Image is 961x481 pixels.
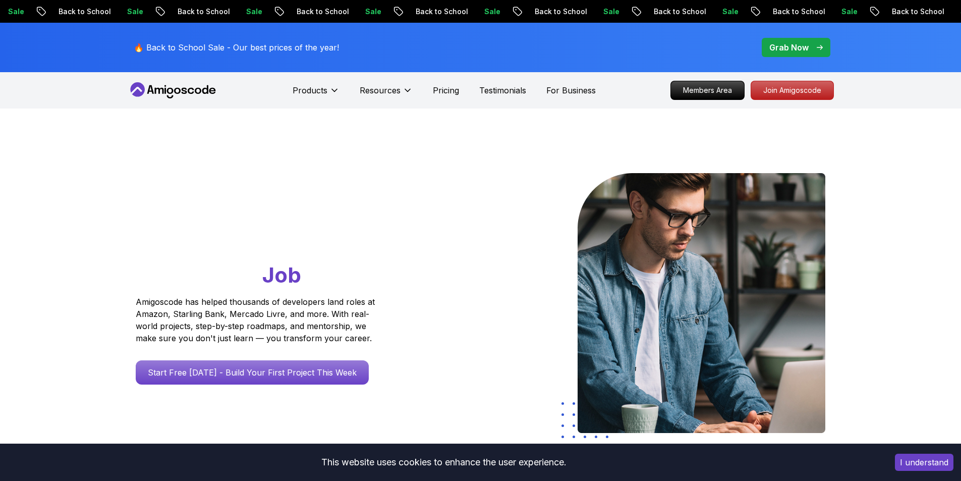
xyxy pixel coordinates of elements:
[293,84,327,96] p: Products
[594,7,627,17] p: Sale
[168,7,237,17] p: Back to School
[356,7,388,17] p: Sale
[136,173,414,290] h1: Go From Learning to Hired: Master Java, Spring Boot & Cloud Skills That Get You the
[293,84,340,104] button: Products
[49,7,118,17] p: Back to School
[883,7,951,17] p: Back to School
[475,7,507,17] p: Sale
[578,173,825,433] img: hero
[433,84,459,96] a: Pricing
[751,81,834,100] a: Join Amigoscode
[769,41,809,54] p: Grab Now
[118,7,150,17] p: Sale
[8,451,880,473] div: This website uses cookies to enhance the user experience.
[479,84,526,96] a: Testimonials
[134,41,339,54] p: 🔥 Back to School Sale - Our best prices of the year!
[546,84,596,96] a: For Business
[262,262,301,288] span: Job
[360,84,413,104] button: Resources
[407,7,475,17] p: Back to School
[671,81,744,99] p: Members Area
[360,84,401,96] p: Resources
[751,81,833,99] p: Join Amigoscode
[670,81,745,100] a: Members Area
[136,360,369,385] a: Start Free [DATE] - Build Your First Project This Week
[832,7,865,17] p: Sale
[764,7,832,17] p: Back to School
[136,296,378,344] p: Amigoscode has helped thousands of developers land roles at Amazon, Starling Bank, Mercado Livre,...
[237,7,269,17] p: Sale
[288,7,356,17] p: Back to School
[713,7,746,17] p: Sale
[526,7,594,17] p: Back to School
[645,7,713,17] p: Back to School
[895,454,953,471] button: Accept cookies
